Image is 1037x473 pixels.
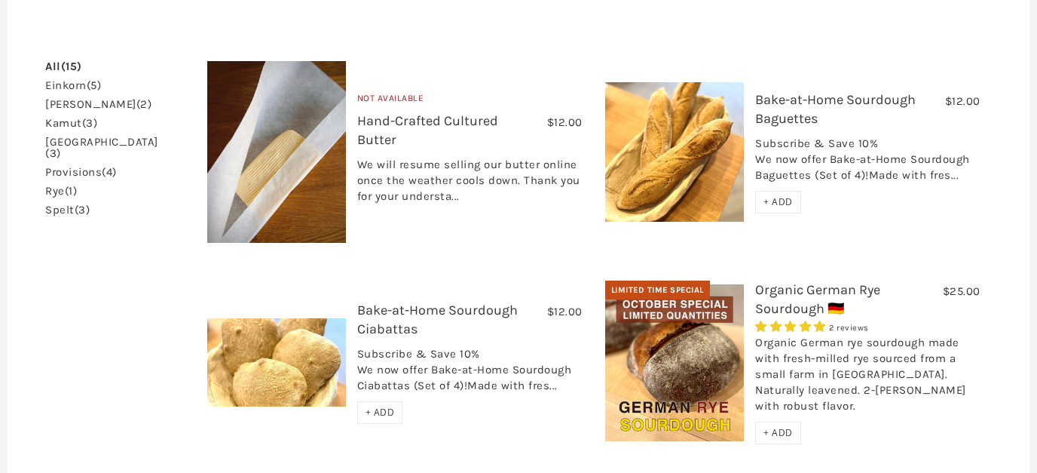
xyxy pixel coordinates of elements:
[357,346,583,401] div: Subscribe & Save 10% We now offer Bake-at-Home Sourdough Ciabattas (Set of 4)!Made with fres...
[45,118,97,129] a: kamut(3)
[366,406,395,419] span: + ADD
[755,320,829,333] span: 5.00 stars
[45,146,61,160] span: (3)
[755,335,980,422] div: Organic German rye sourdough made with fresh-milled rye sourced from a small farm in [GEOGRAPHIC_...
[61,60,82,73] span: (15)
[357,157,583,212] div: We will resume selling our butter online once the weather cools down. Thank you for your understa...
[102,165,117,179] span: (4)
[755,136,980,191] div: Subscribe & Save 10% We now offer Bake-at-Home Sourdough Baguettes (Set of 4)!Made with fres...
[82,116,98,130] span: (3)
[755,91,916,127] a: Bake-at-Home Sourdough Baguettes
[45,99,151,110] a: [PERSON_NAME](2)
[547,305,583,318] span: $12.00
[763,426,793,439] span: + ADD
[357,91,583,112] div: Not Available
[45,204,90,216] a: spelt(3)
[45,167,117,178] a: provisions(4)
[755,422,801,444] div: + ADD
[943,284,980,298] span: $25.00
[357,302,518,337] a: Bake-at-Home Sourdough Ciabattas
[45,80,101,91] a: einkorn(5)
[75,203,90,217] span: (3)
[605,281,710,300] div: Limited Time Special
[206,61,345,243] img: Hand-Crafted Cultured Butter
[45,137,158,159] a: [GEOGRAPHIC_DATA](3)
[136,97,152,111] span: (2)
[755,191,801,213] div: + ADD
[207,61,346,243] a: Hand-Crafted Cultured Butter
[755,281,880,317] a: Organic German Rye Sourdough 🇩🇪
[605,82,744,222] img: Bake-at-Home Sourdough Baguettes
[87,78,102,92] span: (5)
[65,184,78,198] span: (1)
[605,284,744,441] img: Organic German Rye Sourdough 🇩🇪
[357,401,403,424] div: + ADD
[945,94,980,108] span: $12.00
[547,115,583,129] span: $12.00
[357,112,498,148] a: Hand-Crafted Cultured Butter
[45,186,77,197] a: rye(1)
[206,318,345,407] img: Bake-at-Home Sourdough Ciabattas
[829,323,869,333] span: 2 reviews
[763,195,793,208] span: + ADD
[45,61,82,72] a: All(15)
[207,318,346,407] a: Bake-at-Home Sourdough Ciabattas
